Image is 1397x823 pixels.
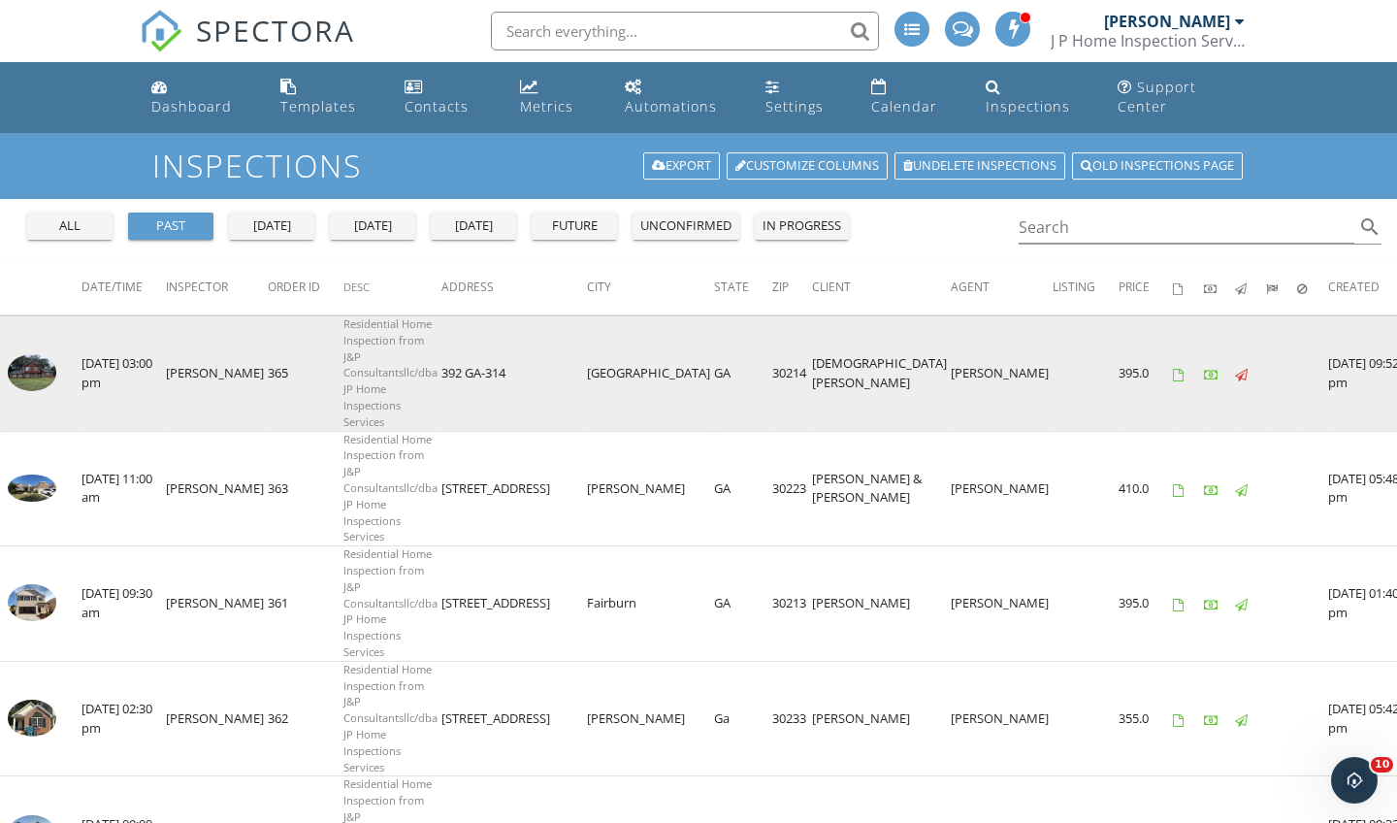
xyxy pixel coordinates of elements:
[8,700,56,737] img: 9534949%2Fcover_photos%2F3XkqS4ouhuv0zRIzTeDt%2Fsmall.jpeg
[166,261,268,315] th: Inspector: Not sorted.
[812,661,951,776] td: [PERSON_NAME]
[640,216,731,236] div: unconfirmed
[431,213,516,240] button: [DATE]
[268,279,320,295] span: Order ID
[229,213,314,240] button: [DATE]
[268,316,343,432] td: 365
[441,546,587,662] td: [STREET_ADDRESS]
[81,546,166,662] td: [DATE] 09:30 am
[587,316,714,432] td: [GEOGRAPHIC_DATA]
[405,97,469,115] div: Contacts
[714,431,772,546] td: GA
[812,261,951,315] th: Client: Not sorted.
[343,662,438,774] span: Residential Home Inspection from J&P Consultantsllc/dba JP Home Inspections Services
[714,261,772,315] th: State: Not sorted.
[986,97,1070,115] div: Inspections
[81,661,166,776] td: [DATE] 02:30 pm
[587,546,714,662] td: Fairburn
[539,216,609,236] div: future
[1118,78,1196,115] div: Support Center
[1235,261,1266,315] th: Published: Not sorted.
[812,431,951,546] td: [PERSON_NAME] & [PERSON_NAME]
[1104,12,1230,31] div: [PERSON_NAME]
[35,216,105,236] div: all
[1358,215,1381,239] i: search
[1266,261,1297,315] th: Submitted: Not sorted.
[1053,261,1119,315] th: Listing: Not sorted.
[81,279,143,295] span: Date/Time
[280,97,356,115] div: Templates
[772,261,812,315] th: Zip: Not sorted.
[758,70,848,125] a: Settings
[871,97,937,115] div: Calendar
[714,546,772,662] td: GA
[587,261,714,315] th: City: Not sorted.
[772,431,812,546] td: 30223
[439,216,508,236] div: [DATE]
[894,152,1065,180] a: Undelete inspections
[8,354,56,391] img: 9560800%2Fcover_photos%2FSNtk4cLXDSJMzs8eVr9v%2Fsmall.jpeg
[140,10,182,52] img: The Best Home Inspection Software - Spectora
[1110,70,1253,125] a: Support Center
[268,431,343,546] td: 363
[520,97,573,115] div: Metrics
[951,279,990,295] span: Agent
[441,279,494,295] span: Address
[1053,279,1095,295] span: Listing
[587,431,714,546] td: [PERSON_NAME]
[772,546,812,662] td: 30213
[441,431,587,546] td: [STREET_ADDRESS]
[338,216,407,236] div: [DATE]
[772,316,812,432] td: 30214
[166,431,268,546] td: [PERSON_NAME]
[587,661,714,776] td: [PERSON_NAME]
[330,213,415,240] button: [DATE]
[8,584,56,621] img: 9529837%2Fcover_photos%2FvSH6EeDGwFmBEzFQvAiq%2Fsmall.jpeg
[1119,316,1173,432] td: 395.0
[1019,212,1354,244] input: Search
[1051,31,1245,50] div: J P Home Inspection Services
[951,661,1053,776] td: [PERSON_NAME]
[812,279,851,295] span: Client
[617,70,743,125] a: Automations (Basic)
[951,316,1053,432] td: [PERSON_NAME]
[951,431,1053,546] td: [PERSON_NAME]
[166,279,228,295] span: Inspector
[1204,261,1235,315] th: Paid: Not sorted.
[1173,261,1204,315] th: Agreements signed: Not sorted.
[491,12,879,50] input: Search everything...
[128,213,213,240] button: past
[1328,279,1380,295] span: Created
[812,546,951,662] td: [PERSON_NAME]
[343,280,370,294] span: Desc
[268,261,343,315] th: Order ID: Not sorted.
[772,661,812,776] td: 30233
[136,216,206,236] div: past
[81,316,166,432] td: [DATE] 03:00 pm
[1297,261,1328,315] th: Canceled: Not sorted.
[343,546,438,659] span: Residential Home Inspection from J&P Consultantsllc/dba JP Home Inspections Services
[1331,757,1378,804] iframe: Intercom live chat
[1119,546,1173,662] td: 395.0
[951,546,1053,662] td: [PERSON_NAME]
[763,216,841,236] div: in progress
[587,279,611,295] span: City
[441,316,587,432] td: 392 GA-314
[268,546,343,662] td: 361
[765,97,824,115] div: Settings
[714,661,772,776] td: Ga
[144,70,257,125] a: Dashboard
[951,261,1053,315] th: Agent: Not sorted.
[8,475,56,502] img: 9534961%2Fcover_photos%2Fgg0MZZbtRrYBVc4ICjGO%2Fsmall.jpeg
[81,431,166,546] td: [DATE] 11:00 am
[397,70,497,125] a: Contacts
[343,432,438,544] span: Residential Home Inspection from J&P Consultantsllc/dba JP Home Inspections Services
[268,661,343,776] td: 362
[812,316,951,432] td: [DEMOGRAPHIC_DATA][PERSON_NAME]
[166,661,268,776] td: [PERSON_NAME]
[151,97,232,115] div: Dashboard
[633,213,739,240] button: unconfirmed
[140,26,355,67] a: SPECTORA
[727,152,888,180] a: Customize Columns
[273,70,381,125] a: Templates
